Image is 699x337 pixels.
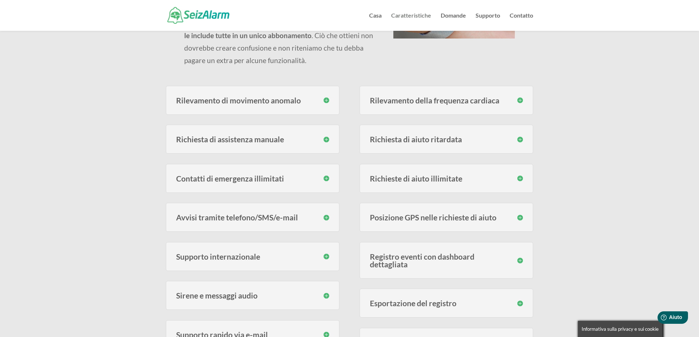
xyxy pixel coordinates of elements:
font: Rilevamento di movimento anomalo [176,96,301,105]
font: Caratteristiche [391,12,431,19]
a: Supporto [476,13,500,31]
font: Supporto internazionale [176,252,260,261]
font: . Ciò che ottieni non dovrebbe creare confusione e non riteniamo che tu debba pagare un extra per... [184,31,373,65]
a: Casa [369,13,382,31]
a: Domande [441,13,466,31]
font: Richieste di aiuto illimitate [370,174,462,183]
img: Allarme Siccità [167,7,229,23]
font: Domande [441,12,466,19]
font: Posizione GPS nelle richieste di aiuto [370,213,496,222]
font: Richiesta di aiuto ritardata [370,135,462,144]
font: Informativa sulla privacy e sui cookie [582,326,659,332]
iframe: Avvio widget di aiuto [634,308,691,329]
a: Contatto [510,13,533,31]
font: Rilevamento della frequenza cardiaca [370,96,499,105]
font: Registro eventi con dashboard dettagliata [370,252,474,269]
font: Casa [369,12,382,19]
font: Sirene e messaggi audio [176,291,258,300]
a: Caratteristiche [391,13,431,31]
font: Contatto [510,12,533,19]
font: Esportazione del registro [370,298,456,308]
font: Richiesta di assistenza manuale [176,135,284,144]
font: Supporto [476,12,500,19]
font: Avvisi tramite telefono/SMS/e-mail [176,213,298,222]
font: Contatti di emergenza illimitati [176,174,284,183]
